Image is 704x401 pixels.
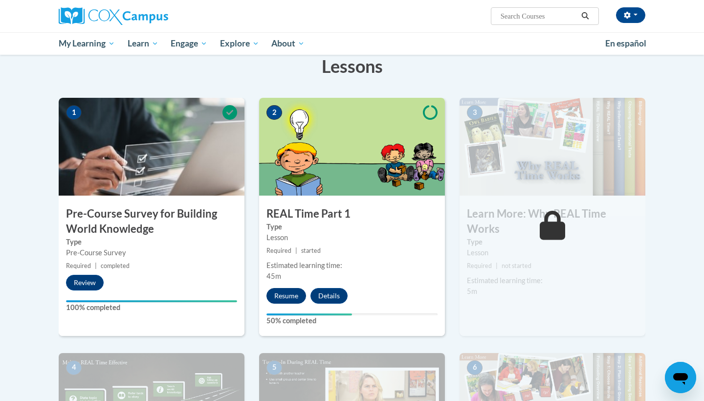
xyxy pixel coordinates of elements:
span: 4 [66,360,82,375]
button: Search [578,10,593,22]
label: 50% completed [266,315,438,326]
span: | [95,262,97,269]
span: 5 [266,360,282,375]
span: started [301,247,321,254]
span: not started [502,262,531,269]
span: 2 [266,105,282,120]
label: Type [66,237,237,247]
a: Engage [164,32,214,55]
span: | [496,262,498,269]
h3: Learn More: Why REAL Time Works [460,206,645,237]
h3: REAL Time Part 1 [259,206,445,222]
div: Estimated learning time: [266,260,438,271]
span: Explore [220,38,259,49]
span: Required [66,262,91,269]
img: Cox Campus [59,7,168,25]
span: My Learning [59,38,115,49]
input: Search Courses [500,10,578,22]
button: Details [310,288,348,304]
img: Course Image [460,98,645,196]
button: Account Settings [616,7,645,23]
img: Course Image [259,98,445,196]
iframe: Button to launch messaging window [665,362,696,393]
span: Required [467,262,492,269]
span: 3 [467,105,483,120]
span: 45m [266,272,281,280]
div: Your progress [266,313,352,315]
a: My Learning [52,32,121,55]
a: Explore [214,32,265,55]
label: Type [266,222,438,232]
a: Cox Campus [59,7,244,25]
span: | [295,247,297,254]
h3: Pre-Course Survey for Building World Knowledge [59,206,244,237]
span: Learn [128,38,158,49]
h3: Lessons [59,54,645,78]
span: Required [266,247,291,254]
a: Learn [121,32,165,55]
span: 5m [467,287,477,295]
button: Resume [266,288,306,304]
span: About [271,38,305,49]
div: Pre-Course Survey [66,247,237,258]
button: Review [66,275,104,290]
div: Lesson [467,247,638,258]
span: En español [605,38,646,48]
div: Your progress [66,300,237,302]
label: Type [467,237,638,247]
a: About [265,32,311,55]
a: En español [599,33,653,54]
img: Course Image [59,98,244,196]
div: Estimated learning time: [467,275,638,286]
label: 100% completed [66,302,237,313]
span: completed [101,262,130,269]
span: Engage [171,38,207,49]
span: 1 [66,105,82,120]
span: 6 [467,360,483,375]
div: Main menu [44,32,660,55]
div: Lesson [266,232,438,243]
